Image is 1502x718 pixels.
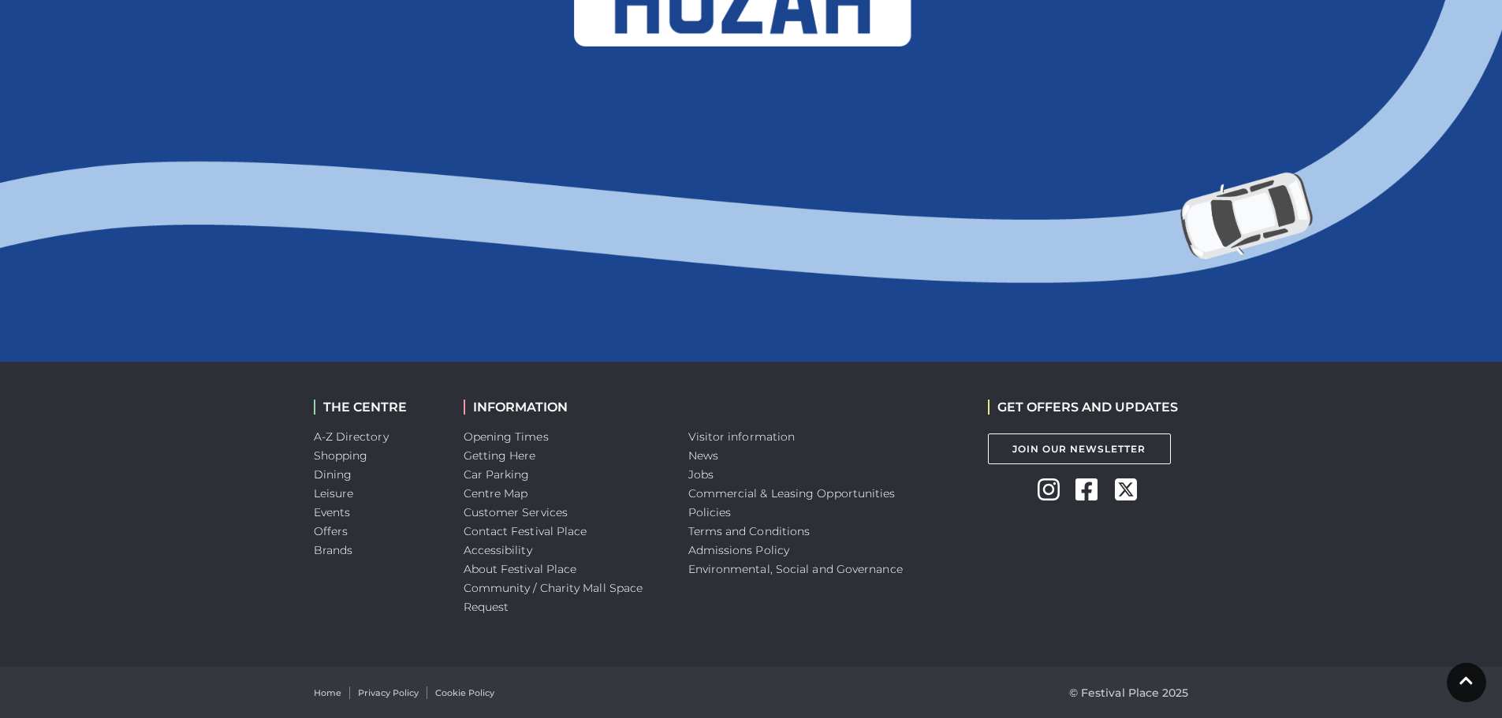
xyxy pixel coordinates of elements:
[688,486,896,500] a: Commercial & Leasing Opportunities
[464,562,577,576] a: About Festival Place
[314,486,354,500] a: Leisure
[464,467,530,482] a: Car Parking
[688,467,714,482] a: Jobs
[1069,683,1189,702] p: © Festival Place 2025
[688,505,732,519] a: Policies
[988,400,1178,415] h2: GET OFFERS AND UPDATES
[464,581,643,614] a: Community / Charity Mall Space Request
[435,686,494,700] a: Cookie Policy
[464,505,568,519] a: Customer Services
[464,486,528,500] a: Centre Map
[314,448,368,463] a: Shopping
[688,543,790,557] a: Admissions Policy
[314,543,353,557] a: Brands
[464,524,587,538] a: Contact Festival Place
[688,524,811,538] a: Terms and Conditions
[688,430,796,444] a: Visitor information
[464,430,549,444] a: Opening Times
[464,448,536,463] a: Getting Here
[688,562,903,576] a: Environmental, Social and Governance
[314,524,348,538] a: Offers
[464,400,665,415] h2: INFORMATION
[314,467,352,482] a: Dining
[358,686,419,700] a: Privacy Policy
[464,543,532,557] a: Accessibility
[314,505,351,519] a: Events
[988,433,1171,464] a: Join Our Newsletter
[314,686,341,700] a: Home
[314,400,440,415] h2: THE CENTRE
[688,448,718,463] a: News
[314,430,389,444] a: A-Z Directory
